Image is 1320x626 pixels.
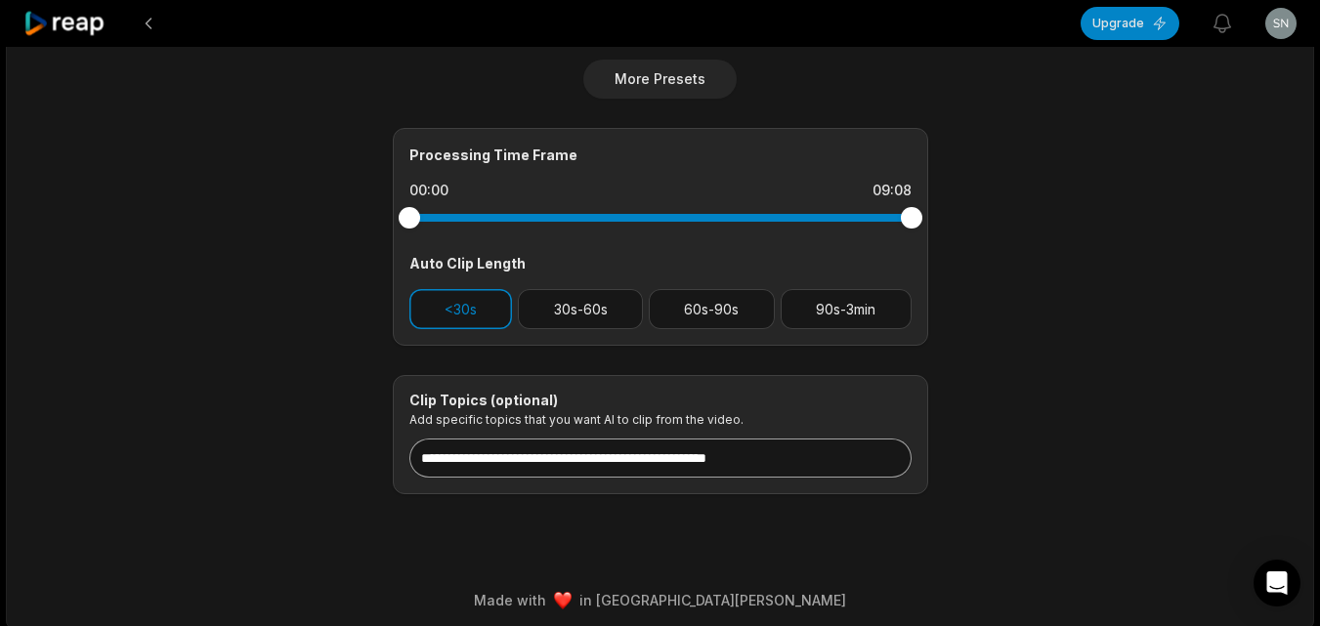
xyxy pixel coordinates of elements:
img: heart emoji [554,592,572,609]
button: 60s-90s [649,289,775,329]
p: Add specific topics that you want AI to clip from the video. [409,412,912,427]
button: More Presets [583,60,737,99]
button: <30s [409,289,513,329]
div: Clip Topics (optional) [409,392,912,409]
div: 09:08 [873,181,912,200]
div: 00:00 [409,181,448,200]
button: 30s-60s [518,289,643,329]
div: Made with in [GEOGRAPHIC_DATA][PERSON_NAME] [24,590,1296,610]
div: Open Intercom Messenger [1254,560,1300,606]
div: Auto Clip Length [409,253,912,273]
button: 90s-3min [781,289,912,329]
div: Processing Time Frame [409,145,912,165]
button: Upgrade [1081,7,1179,40]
